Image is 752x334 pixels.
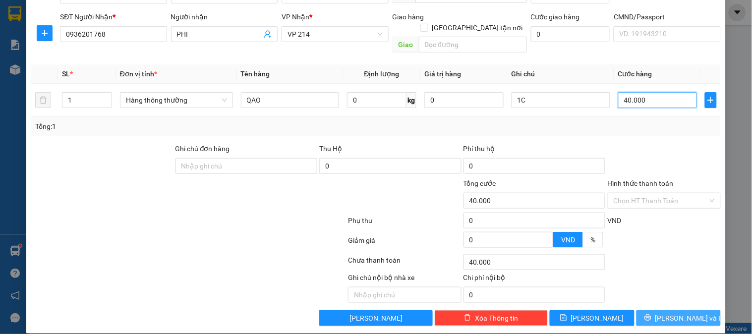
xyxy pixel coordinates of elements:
input: Ghi Chú [512,92,610,108]
span: Hàng thông thường [126,93,227,108]
span: Tổng cước [463,179,496,187]
span: Decrease Value [542,240,553,247]
span: Tên hàng [241,70,270,78]
span: Đơn vị tính [120,70,157,78]
button: plus [37,25,53,41]
span: PV [PERSON_NAME] [34,69,72,80]
span: Nơi gửi: [10,69,20,83]
div: Chưa thanh toán [347,255,462,272]
span: delete [464,314,471,322]
span: plus [37,29,52,37]
span: Cước hàng [618,70,652,78]
button: delete [35,92,51,108]
span: Thu Hộ [319,145,342,153]
span: plus [705,96,716,104]
button: save[PERSON_NAME] [550,310,634,326]
label: Cước giao hàng [531,13,580,21]
span: Decrease Value [101,100,112,108]
div: Phí thu hộ [463,143,606,158]
input: Ghi chú đơn hàng [175,158,318,174]
div: Người nhận [171,11,278,22]
span: Giao hàng [393,13,424,21]
span: down [104,101,110,107]
div: Ghi chú nội bộ nhà xe [348,272,461,287]
button: deleteXóa Thông tin [435,310,548,326]
span: user-add [264,30,272,38]
input: 0 [424,92,504,108]
span: 16:54:36 [DATE] [94,45,140,52]
input: Cước giao hàng [531,26,610,42]
span: Giá trị hàng [424,70,461,78]
span: Xóa Thông tin [475,313,518,324]
span: GN08250322 [99,37,140,45]
div: Phụ thu [347,215,462,232]
span: kg [406,92,416,108]
span: save [560,314,567,322]
input: Nhập ghi chú [348,287,461,303]
span: % [590,236,595,244]
span: VP Nhận [282,13,309,21]
div: CMND/Passport [614,11,720,22]
span: up [545,233,551,239]
div: Chi phí nội bộ [463,272,606,287]
span: [PERSON_NAME] và In [655,313,725,324]
span: Giao [393,37,419,53]
div: Tổng: 1 [35,121,291,132]
div: SĐT Người Nhận [60,11,167,22]
label: Ghi chú đơn hàng [175,145,230,153]
span: VND [561,236,575,244]
button: [PERSON_NAME] [319,310,432,326]
span: Increase Value [542,232,553,240]
img: logo [10,22,23,47]
span: printer [644,314,651,322]
th: Ghi chú [508,64,614,84]
div: Giảm giá [347,235,462,252]
span: [GEOGRAPHIC_DATA] tận nơi [428,22,527,33]
input: VD: Bàn, Ghế [241,92,340,108]
span: [PERSON_NAME] [349,313,403,324]
input: Dọc đường [419,37,527,53]
span: Nơi nhận: [76,69,92,83]
span: VP 214 [288,27,382,42]
span: Increase Value [101,93,112,100]
span: VP 214 [100,69,116,75]
span: [PERSON_NAME] [571,313,624,324]
strong: BIÊN NHẬN GỬI HÀNG HOÁ [34,59,115,67]
span: SL [62,70,70,78]
button: printer[PERSON_NAME] và In [636,310,721,326]
strong: CÔNG TY TNHH [GEOGRAPHIC_DATA] 214 QL13 - P.26 - Q.BÌNH THẠNH - TP HCM 1900888606 [26,16,80,53]
span: VND [607,217,621,224]
span: Định lượng [364,70,400,78]
button: plus [705,92,717,108]
label: Hình thức thanh toán [607,179,673,187]
span: up [104,94,110,100]
span: down [545,241,551,247]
